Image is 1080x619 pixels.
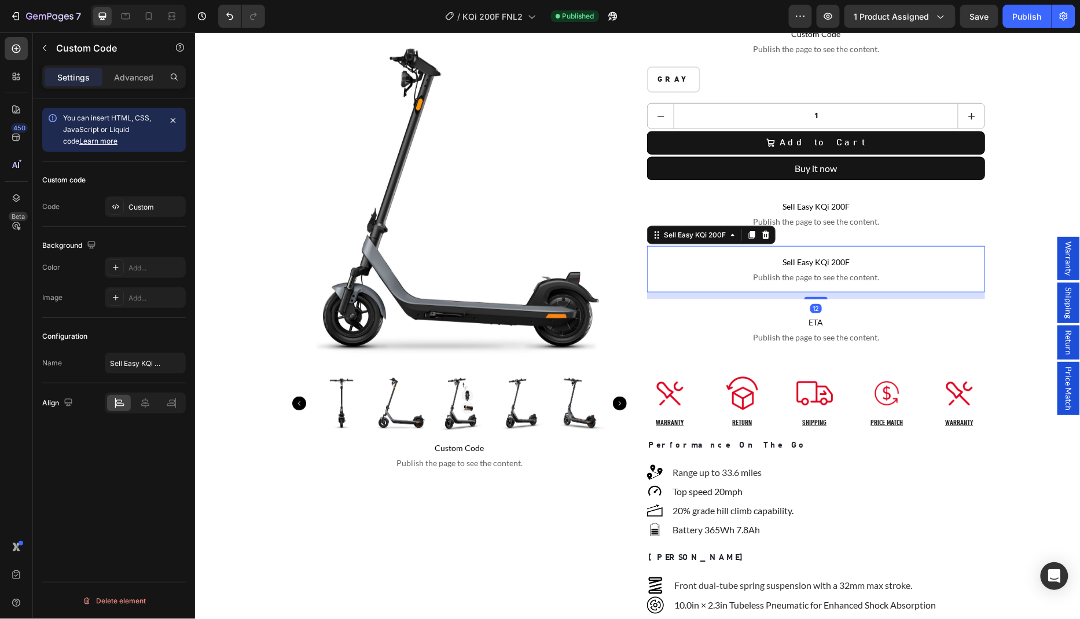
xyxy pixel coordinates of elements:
[452,167,790,181] span: Sell Easy KQi 200F
[452,239,790,251] span: Publish the page to see the content.
[128,293,183,303] div: Add...
[452,545,469,562] img: Shopify%20Icons_Suspension.png
[42,262,60,273] div: Color
[453,409,611,417] strong: Performance On The Go
[128,263,183,273] div: Add...
[42,331,87,342] div: Configuration
[453,522,552,530] strong: [PERSON_NAME]
[57,71,90,83] p: Settings
[670,339,714,383] img: Alt image
[42,202,60,212] div: Code
[79,137,117,145] a: Learn more
[95,425,434,437] span: Publish the page to see the content.
[679,386,708,394] a: rice Match
[868,298,880,323] span: Return
[114,71,153,83] p: Advanced
[42,592,186,610] button: Delete element
[763,71,789,96] button: increment
[452,223,790,237] span: Sell Easy KQi 200F
[42,358,62,368] div: Name
[563,11,594,21] span: Published
[5,5,86,28] button: 7
[461,386,489,394] a: Warranty
[42,175,86,185] div: Custom code
[452,283,790,297] span: ETA
[479,71,763,96] input: quantity
[868,334,880,378] span: Price Match
[478,492,565,503] span: Battery 365Wh 7.8Ah
[970,12,989,21] span: Save
[868,209,880,243] span: Warranty
[97,364,111,378] button: Carousel Back Arrow
[597,339,642,383] img: Alt image
[9,212,28,221] div: Beta
[600,129,642,143] div: Buy it now
[453,339,497,383] img: Alt image
[453,71,479,96] button: decrement
[56,41,155,55] p: Custom Code
[452,184,790,195] span: Publish the page to see the content.
[479,586,743,600] p: Foldable handlebar, 6.9in wide when folded
[452,11,790,23] span: Publish the page to see the content.
[466,197,533,208] div: Sell Easy KQi 200F
[452,452,468,467] img: speed.png
[608,386,632,394] a: shipping
[452,584,469,601] img: wide.png
[525,339,570,383] img: Alt image
[95,409,434,423] span: Custom Code
[844,5,956,28] button: 1 product assigned
[742,339,787,383] img: Alt image
[479,566,743,580] p: 10.0in × 2.3in Tubeless Pneumatic for Enhanced Shock Absorption
[452,471,468,486] img: gempages_446628546337572050-9ca2d437-5f90-4e09-8994-de71b1140df0.png
[452,124,790,148] button: Buy it now
[458,10,461,23] span: /
[42,238,98,254] div: Background
[854,10,930,23] span: 1 product assigned
[462,43,495,51] span: Gray
[868,255,880,286] span: Shipping
[478,434,567,445] span: Range up to 33.6 miles
[538,386,557,394] a: Return
[478,452,602,466] p: Top speed 20mph
[452,565,469,581] img: Shopify%20Icons_Tires.png
[676,386,679,394] u: P
[82,594,146,608] div: Delete element
[452,490,468,506] img: Niu-Kqi3-Pro-Electric-Kick-Scooter-service27.png
[751,386,778,394] a: Warranty
[452,433,468,448] img: distance.png
[585,104,671,118] div: Add to Cart
[1003,5,1052,28] button: Publish
[42,395,75,411] div: Align
[63,113,151,145] span: You can insert HTML, CSS, JavaScript or Liquid code
[218,5,265,28] div: Undo/Redo
[1013,10,1042,23] div: Publish
[1041,562,1068,590] div: Open Intercom Messenger
[11,123,28,133] div: 450
[42,292,63,303] div: Image
[960,5,998,28] button: Save
[615,272,627,281] div: 12
[463,10,523,23] span: KQi 200F FNL2
[128,202,183,213] div: Custom
[452,299,790,311] span: Publish the page to see the content.
[418,364,432,378] button: Carousel Next Arrow
[452,99,790,122] button: Add to Cart
[478,473,599,484] span: 20% grade hill climb capability.
[76,9,81,23] p: 7
[479,548,717,559] span: Front dual-tube spring suspension with a 32mm max stroke.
